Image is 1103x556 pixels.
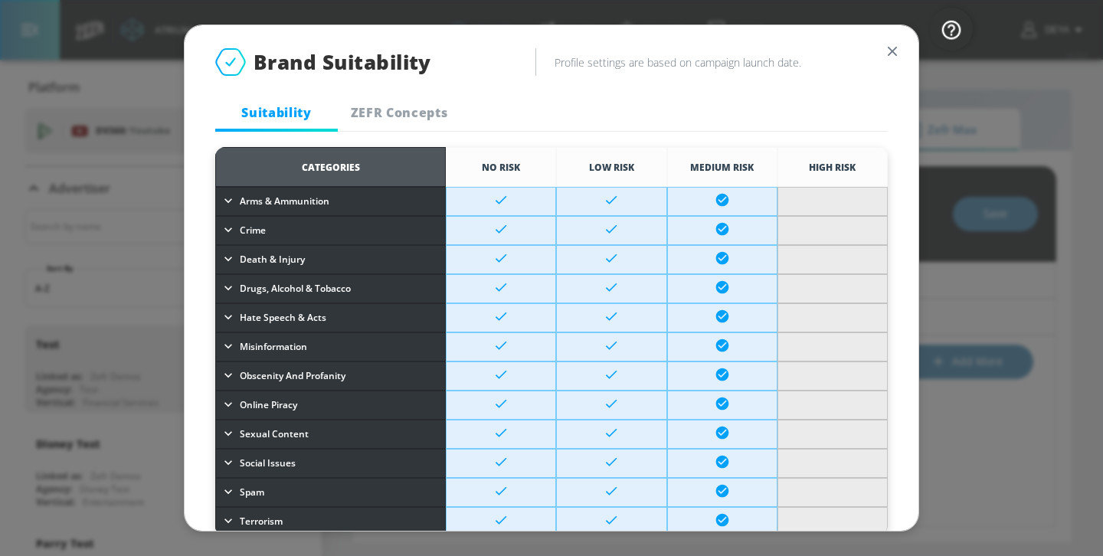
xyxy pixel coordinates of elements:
span: Crime [240,222,266,239]
button: Obscenity and Profanity [217,365,444,388]
button: Drugs, Alcohol & Tobacco [217,277,444,300]
th: Categories [215,147,446,187]
span: Brand Suitability [254,48,431,76]
span: Misinformation [240,339,307,355]
span: Drugs, Alcohol & Tobacco [240,280,351,297]
h6: Profile settings are based on campaign launch date. [555,55,888,70]
span: Terrorism [240,513,283,530]
button: Open Resource Center [930,8,973,51]
button: Spam [217,481,444,504]
button: Sexual Content [217,423,444,446]
span: ZEFR Concepts [347,104,451,121]
span: No Risk [482,161,520,174]
button: Crime [217,219,444,242]
span: Social Issues [240,455,296,472]
span: Online Piracy [240,397,297,414]
span: Death & Injury [240,251,305,268]
button: Online Piracy [217,394,444,417]
button: Arms & Ammunition [217,190,444,213]
button: Death & Injury [217,248,444,271]
span: Arms & Ammunition [240,193,329,210]
button: Terrorism [217,510,444,533]
span: Hate Speech & Acts [240,309,326,326]
span: Medium Risk [690,161,754,174]
span: Low Risk [589,161,634,174]
span: Suitability [224,104,329,121]
button: Social Issues [217,452,444,475]
button: Misinformation [217,335,444,358]
span: Sexual Content [240,426,309,443]
span: Obscenity and Profanity [240,368,345,384]
span: Spam [240,484,264,501]
span: High Risk [809,161,856,174]
button: Hate Speech & Acts [217,306,444,329]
